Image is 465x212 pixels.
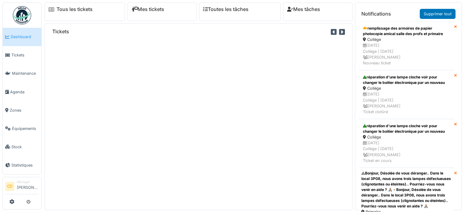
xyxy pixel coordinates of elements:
a: Agenda [3,83,41,101]
span: Tickets [11,52,39,58]
div: réparation d'une lampe cloche voir pour changer le boitier électronique par un nouveau [363,123,450,134]
a: Zones [3,101,41,119]
div: [DATE] Collège | [DATE] [PERSON_NAME] Nouveau ticket [363,42,450,66]
a: Mes tâches [287,6,320,12]
a: Maintenance [3,64,41,83]
h6: Notifications [361,11,391,17]
a: Mes tickets [131,6,164,12]
div: [DATE] Collège | [DATE] [PERSON_NAME] Ticket en cours [363,140,450,163]
a: Équipements [3,119,41,138]
div: [DATE] Collège | [DATE] [PERSON_NAME] Ticket clotûré [363,91,450,115]
a: Statistiques [3,156,41,174]
a: Tickets [3,46,41,64]
a: CD Manager[PERSON_NAME] [5,180,39,194]
div: Bonjour, Désolée de vous déranger.. Dans le local 3P08, nous avons trois lampes défectueuses (cli... [361,171,452,209]
a: réparation d'une lampe cloche voir pour changer le boitier électronique par un nouveau Collège [D... [359,70,454,119]
span: Maintenance [12,70,39,76]
a: remplissage des armoires de papier photocopie amical salle des profs et primaire Collège [DATE]Co... [359,21,454,70]
li: [PERSON_NAME] [17,180,39,193]
span: Équipements [12,126,39,131]
a: réparation d'une lampe cloche voir pour changer le boitier électronique par un nouveau Collège [D... [359,119,454,168]
div: Collège [363,37,450,42]
div: réparation d'une lampe cloche voir pour changer le boitier électronique par un nouveau [363,74,450,85]
a: Toutes les tâches [203,6,249,12]
span: Stock [11,144,39,150]
div: Manager [17,180,39,184]
span: Dashboard [11,34,39,40]
span: Zones [10,107,39,113]
a: Supprimer tout [420,9,456,19]
div: Collège [363,85,450,91]
div: Collège [363,134,450,140]
a: Tous les tickets [57,6,93,12]
div: remplissage des armoires de papier photocopie amical salle des profs et primaire [363,26,450,37]
a: Stock [3,138,41,156]
a: Dashboard [3,28,41,46]
h6: Tickets [52,29,69,34]
span: Agenda [10,89,39,95]
img: Badge_color-CXgf-gQk.svg [13,6,31,24]
li: CD [5,182,14,191]
span: Statistiques [11,162,39,168]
